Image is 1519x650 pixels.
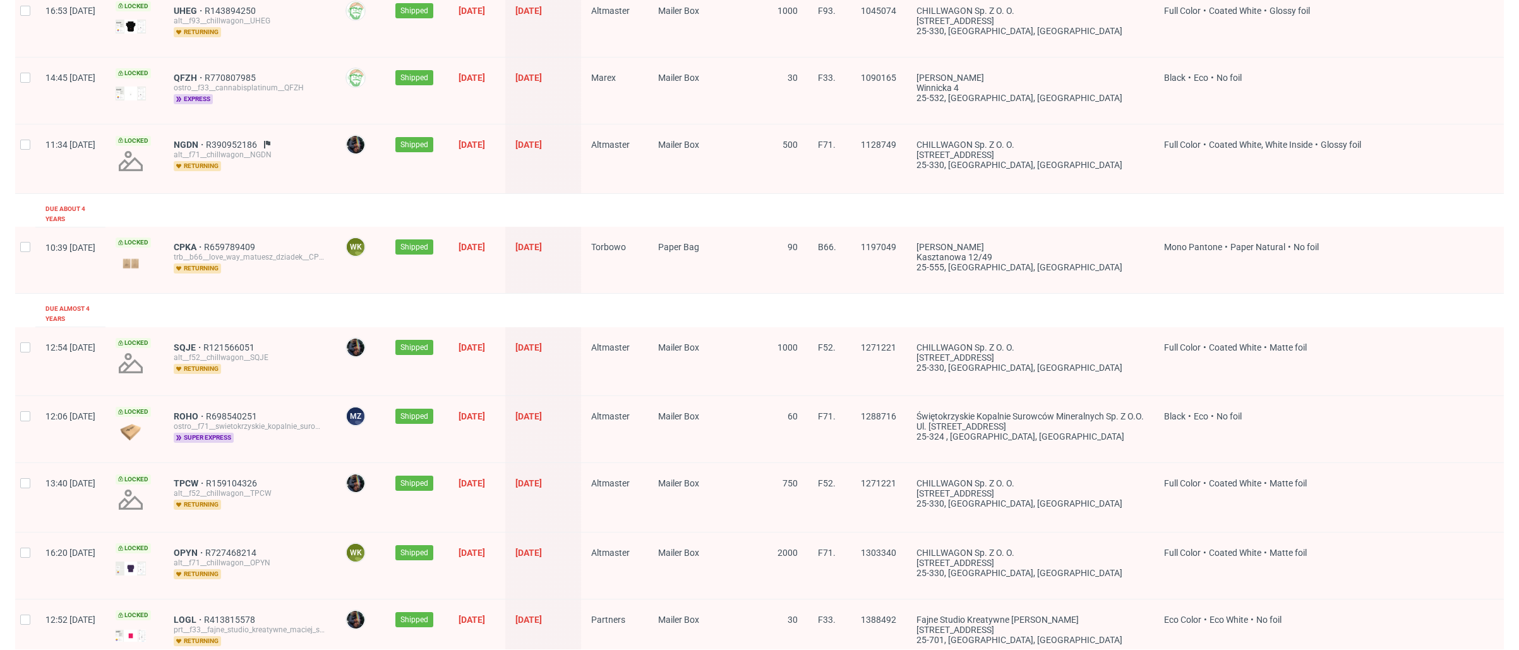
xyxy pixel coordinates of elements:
[206,411,260,421] a: R698540251
[916,548,1144,558] div: CHILLWAGON Sp. z o. o.
[116,253,146,273] img: data
[658,73,699,83] span: Mailer Box
[658,478,699,488] span: Mailer Box
[174,488,325,498] div: alt__f52__chillwagon__TPCW
[1321,140,1361,150] span: Glossy foil
[1216,73,1242,83] span: No foil
[515,342,542,352] span: [DATE]
[1285,242,1294,252] span: •
[116,348,146,378] img: no_design.png
[1201,342,1209,352] span: •
[916,558,1144,568] div: [STREET_ADDRESS]
[174,242,204,252] a: CPKA
[658,140,699,150] span: Mailer Box
[174,421,325,431] div: ostro__f71__swietokrzyskie_kopalnie_surowcow_mineralnych__ROHO
[459,342,485,352] span: [DATE]
[1164,342,1201,352] span: Full Color
[116,1,151,11] span: Locked
[174,342,203,352] a: SQJE
[459,478,485,488] span: [DATE]
[174,548,205,558] span: OPYN
[116,562,146,575] img: data
[1261,478,1270,488] span: •
[1209,342,1261,352] span: Coated White
[459,411,485,421] span: [DATE]
[1312,140,1321,150] span: •
[818,478,836,488] span: F52.
[347,407,364,425] figcaption: MZ
[916,498,1144,509] div: 25-330, [GEOGRAPHIC_DATA] , [GEOGRAPHIC_DATA]
[591,342,630,352] span: Altmaster
[174,625,325,635] div: prt__f33__fajne_studio_kreatywne_maciej_surgiel__LOGL
[515,6,542,16] span: [DATE]
[916,568,1144,578] div: 25-330, [GEOGRAPHIC_DATA] , [GEOGRAPHIC_DATA]
[916,431,1144,442] div: 25-324 , [GEOGRAPHIC_DATA] , [GEOGRAPHIC_DATA]
[347,238,364,256] figcaption: WK
[515,73,542,83] span: [DATE]
[1209,140,1312,150] span: Coated White, White Inside
[591,242,626,252] span: Torbowo
[916,421,1144,431] div: ul. [STREET_ADDRESS]
[206,478,260,488] a: R159104326
[861,411,896,421] span: 1288716
[45,615,95,625] span: 12:52 [DATE]
[1261,6,1270,16] span: •
[174,73,205,83] a: QFZH
[45,6,95,16] span: 16:53 [DATE]
[916,478,1144,488] div: CHILLWAGON Sp. z o. o.
[778,6,798,16] span: 1000
[1186,411,1194,421] span: •
[1209,6,1261,16] span: Coated White
[818,615,836,625] span: F33.
[1216,411,1242,421] span: No foil
[206,140,260,150] span: R390952186
[347,544,364,562] figcaption: WK
[818,140,836,150] span: F71.
[1201,6,1209,16] span: •
[1256,615,1282,625] span: No foil
[515,411,542,421] span: [DATE]
[1209,478,1261,488] span: Coated White
[116,238,151,248] span: Locked
[916,6,1144,16] div: CHILLWAGON Sp. z o. o.
[818,242,836,252] span: B66.
[116,610,151,620] span: Locked
[45,243,95,253] span: 10:39 [DATE]
[861,242,896,252] span: 1197049
[45,73,95,83] span: 14:45 [DATE]
[1194,73,1208,83] span: Eco
[916,93,1144,103] div: 25-532, [GEOGRAPHIC_DATA] , [GEOGRAPHIC_DATA]
[591,548,630,558] span: Altmaster
[591,615,625,625] span: Partners
[778,548,798,558] span: 2000
[174,6,205,16] a: UHEG
[861,6,896,16] span: 1045074
[347,136,364,153] img: Agata Wiśniewska
[459,6,485,16] span: [DATE]
[174,94,213,104] span: express
[400,139,428,150] span: Shipped
[916,262,1144,272] div: 25-555, [GEOGRAPHIC_DATA] , [GEOGRAPHIC_DATA]
[174,161,221,171] span: returning
[916,615,1144,625] div: Fajne studio kreatywne [PERSON_NAME]
[459,548,485,558] span: [DATE]
[658,548,699,558] span: Mailer Box
[204,615,258,625] span: R413815578
[45,140,95,150] span: 11:34 [DATE]
[788,411,798,421] span: 60
[1208,73,1216,83] span: •
[591,140,630,150] span: Altmaster
[174,252,325,262] div: trb__b66__love_way_matuesz_dziadek__CPKA
[1270,6,1310,16] span: Glossy foil
[515,140,542,150] span: [DATE]
[515,242,542,252] span: [DATE]
[174,615,204,625] a: LOGL
[1186,73,1194,83] span: •
[45,548,95,558] span: 16:20 [DATE]
[591,478,630,488] span: Altmaster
